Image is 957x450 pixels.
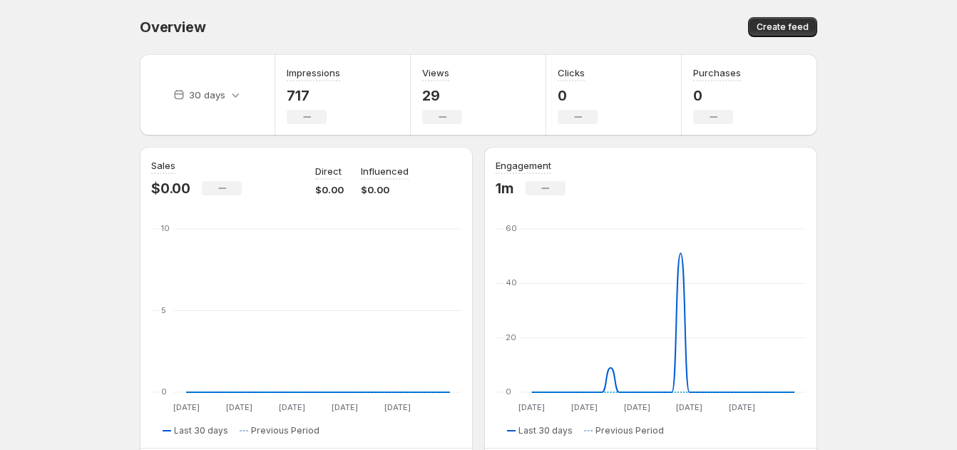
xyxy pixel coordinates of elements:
p: Direct [315,164,342,178]
text: [DATE] [676,402,702,412]
span: Overview [140,19,205,36]
text: 0 [161,387,167,397]
text: 0 [506,387,511,397]
text: 10 [161,223,170,233]
h3: Views [422,66,449,80]
h3: Engagement [496,158,551,173]
p: 1m [496,180,514,197]
p: $0.00 [151,180,190,197]
p: 717 [287,87,340,104]
p: $0.00 [315,183,344,197]
p: 0 [693,87,741,104]
h3: Clicks [558,66,585,80]
text: [DATE] [279,402,305,412]
span: Previous Period [251,425,319,436]
h3: Purchases [693,66,741,80]
p: $0.00 [361,183,409,197]
h3: Impressions [287,66,340,80]
text: 5 [161,305,166,315]
button: Create feed [748,17,817,37]
text: [DATE] [518,402,545,412]
text: [DATE] [729,402,755,412]
h3: Sales [151,158,175,173]
p: 0 [558,87,598,104]
text: [DATE] [173,402,200,412]
text: 20 [506,332,516,342]
span: Previous Period [595,425,664,436]
text: [DATE] [624,402,650,412]
text: [DATE] [571,402,598,412]
text: [DATE] [226,402,252,412]
p: 29 [422,87,462,104]
span: Last 30 days [174,425,228,436]
span: Last 30 days [518,425,573,436]
p: 30 days [189,88,225,102]
text: 40 [506,277,517,287]
text: [DATE] [384,402,411,412]
text: 60 [506,223,517,233]
p: Influenced [361,164,409,178]
span: Create feed [757,21,809,33]
text: [DATE] [332,402,358,412]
